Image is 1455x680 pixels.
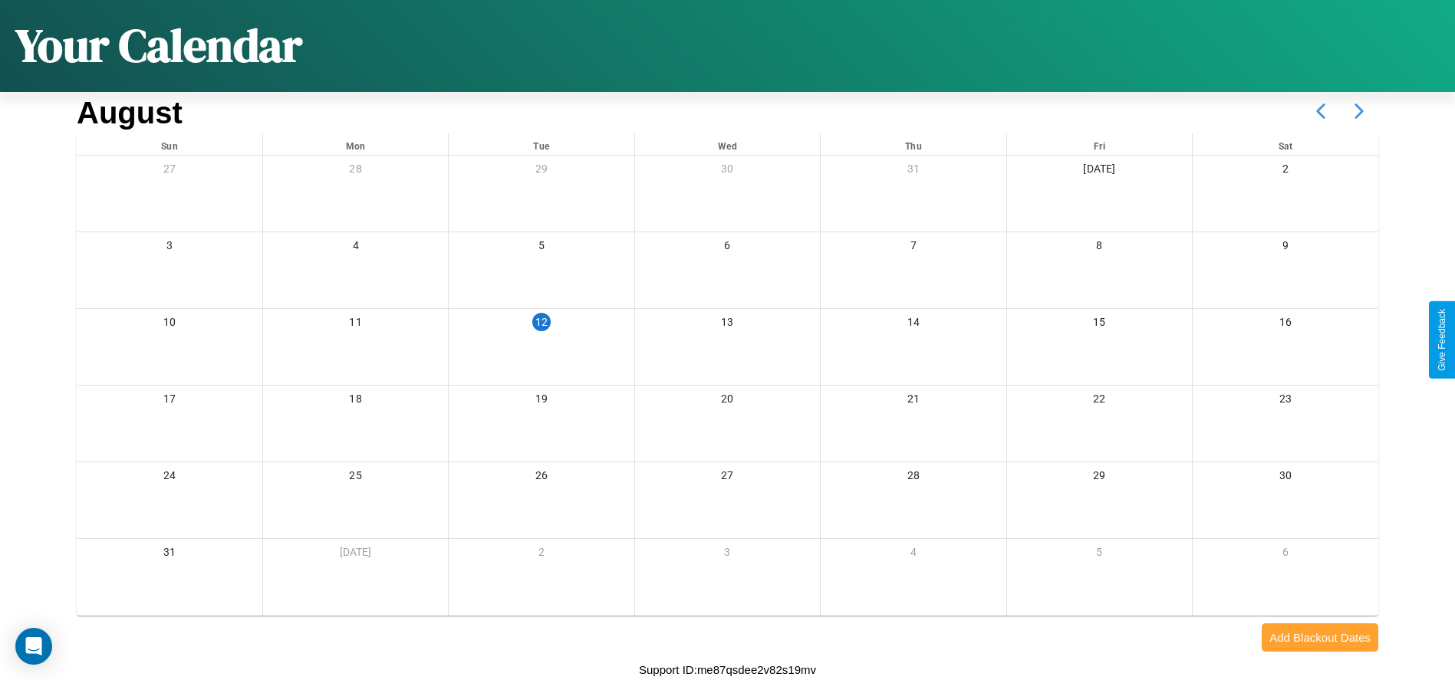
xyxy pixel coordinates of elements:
div: 17 [77,386,262,417]
div: 30 [635,156,820,187]
div: [DATE] [263,539,448,570]
div: 22 [1007,386,1192,417]
div: 19 [449,386,634,417]
div: 30 [1193,462,1378,494]
div: 3 [635,539,820,570]
div: 31 [821,156,1006,187]
div: 28 [821,462,1006,494]
div: 14 [821,309,1006,340]
div: 26 [449,462,634,494]
p: Support ID: me87qsdee2v82s19mv [639,659,816,680]
div: 10 [77,309,262,340]
div: 15 [1007,309,1192,340]
div: 18 [263,386,448,417]
div: 2 [449,539,634,570]
div: 6 [635,232,820,264]
div: Tue [449,133,634,155]
div: 28 [263,156,448,187]
div: 25 [263,462,448,494]
div: 21 [821,386,1006,417]
div: 23 [1193,386,1378,417]
div: 3 [77,232,262,264]
div: 9 [1193,232,1378,264]
div: 13 [635,309,820,340]
div: Mon [263,133,448,155]
div: Sun [77,133,262,155]
div: [DATE] [1007,156,1192,187]
div: 2 [1193,156,1378,187]
div: Open Intercom Messenger [15,628,52,665]
div: 8 [1007,232,1192,264]
div: 16 [1193,309,1378,340]
div: 29 [1007,462,1192,494]
div: 20 [635,386,820,417]
button: Add Blackout Dates [1262,623,1378,652]
div: 4 [821,539,1006,570]
div: 4 [263,232,448,264]
div: Thu [821,133,1006,155]
div: 5 [449,232,634,264]
div: Give Feedback [1437,309,1447,371]
div: 12 [532,313,551,331]
div: 7 [821,232,1006,264]
div: 31 [77,539,262,570]
div: 5 [1007,539,1192,570]
div: 24 [77,462,262,494]
div: Wed [635,133,820,155]
div: 27 [635,462,820,494]
h2: August [77,96,183,130]
div: 29 [449,156,634,187]
div: 11 [263,309,448,340]
div: 27 [77,156,262,187]
div: 6 [1193,539,1378,570]
h1: Your Calendar [15,14,302,77]
div: Fri [1007,133,1192,155]
div: Sat [1193,133,1378,155]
